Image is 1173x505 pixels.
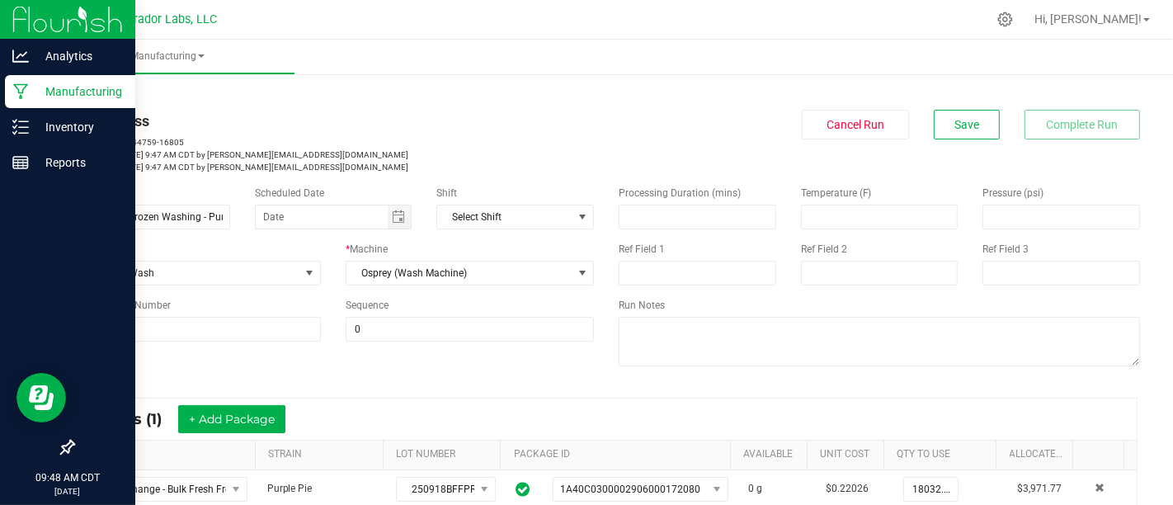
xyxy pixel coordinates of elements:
span: Ref Field 2 [801,243,847,255]
p: [DATE] 9:47 AM CDT by [PERSON_NAME][EMAIL_ADDRESS][DOMAIN_NAME] [73,149,594,161]
span: Complete Run [1047,118,1119,131]
a: ITEMSortable [88,448,248,461]
span: Sequence [346,300,389,311]
a: AVAILABLESortable [743,448,800,461]
span: Machine [350,243,388,255]
span: g [756,483,762,494]
span: Inputs (1) [92,410,178,428]
inline-svg: Analytics [12,48,29,64]
span: NO DATA FOUND [86,477,247,502]
span: Run Notes [619,300,665,311]
span: 0 [748,483,754,494]
a: LOT NUMBERSortable [396,448,494,461]
button: Cancel Run [802,110,909,139]
p: MP-20250923144759-16805 [73,136,594,149]
a: QTY TO USESortable [897,448,990,461]
span: $3,971.77 [1017,483,1062,494]
span: Processing Duration (mins) [619,187,741,199]
span: Cancel Run [827,118,884,131]
p: 09:48 AM CDT [7,470,128,485]
a: PACKAGE IDSortable [514,448,724,461]
iframe: Resource center [16,373,66,422]
p: [DATE] [7,485,128,498]
span: NO DATA FOUND [436,205,594,229]
p: Inventory [29,117,128,137]
span: Pressure (psi) [982,187,1043,199]
span: Manufacturing [40,50,294,64]
a: STRAINSortable [268,448,376,461]
a: Allocated CostSortable [1010,448,1067,461]
span: $0.22026 [826,483,869,494]
span: 250918BFFPRPLP [397,478,473,501]
span: Select Shift [437,205,572,229]
span: Machine Wash [73,262,299,285]
button: + Add Package [178,405,285,433]
div: Manage settings [995,12,1015,27]
inline-svg: Inventory [12,119,29,135]
span: Temperature (F) [801,187,872,199]
button: Save [934,110,1000,139]
span: Curador Labs, LLC [120,12,217,26]
p: [DATE] 9:47 AM CDT by [PERSON_NAME][EMAIL_ADDRESS][DOMAIN_NAME] [73,161,594,173]
span: Ref Field 1 [619,243,665,255]
a: Sortable [1086,448,1117,461]
input: Date [256,205,388,229]
p: Reports [29,153,128,172]
a: Manufacturing [40,40,294,74]
span: Toggle calendar [388,205,412,229]
span: Ref Field 3 [982,243,1029,255]
span: Hi, [PERSON_NAME]! [1034,12,1142,26]
div: In Progress [73,110,594,132]
button: Complete Run [1025,110,1140,139]
span: Osprey (Wash Machine) [346,262,572,285]
inline-svg: Reports [12,154,29,171]
span: Save [954,118,979,131]
span: Purple Pie [267,483,313,494]
a: Unit CostSortable [820,448,877,461]
span: Scheduled Date [255,187,324,199]
p: Analytics [29,46,128,66]
span: In Sync [516,479,530,499]
span: HeadChange - Bulk Fresh Frozen - XO - Purple Pie [87,478,226,501]
p: Manufacturing [29,82,128,101]
span: Shift [436,187,457,199]
inline-svg: Manufacturing [12,83,29,100]
span: NO DATA FOUND [553,477,728,502]
span: 1A40C0300002906000172080 [560,484,700,495]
